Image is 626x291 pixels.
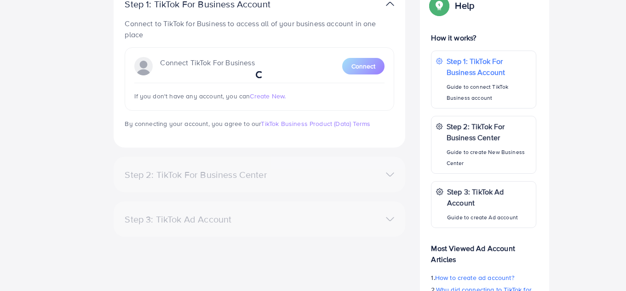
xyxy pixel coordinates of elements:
[447,56,531,78] p: Step 1: TikTok For Business Account
[435,273,514,282] span: How to create ad account?
[447,147,531,169] p: Guide to create New Business Center
[431,272,536,283] p: 1.
[447,121,531,143] p: Step 2: TikTok For Business Center
[431,235,536,265] p: Most Viewed Ad Account Articles
[447,81,531,103] p: Guide to connect TikTok Business account
[447,186,531,208] p: Step 3: TikTok Ad Account
[447,212,531,223] p: Guide to create Ad account
[431,32,536,43] p: How it works?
